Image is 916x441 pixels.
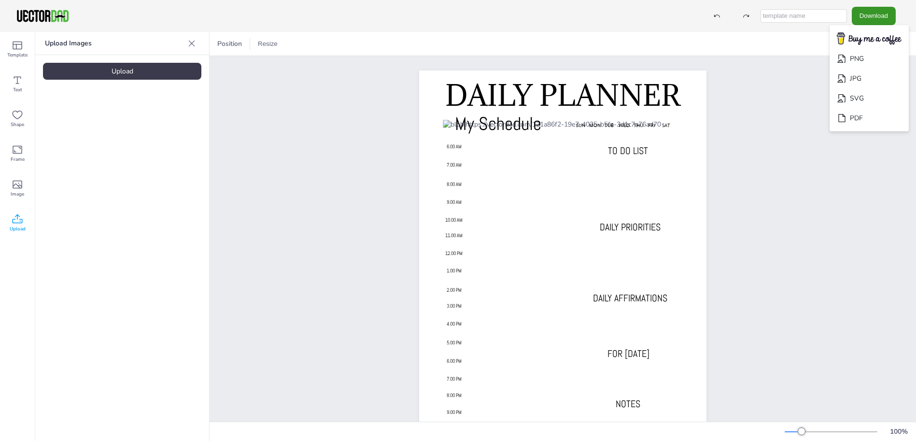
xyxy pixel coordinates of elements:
button: Download [852,7,896,25]
span: 8.00 AM [447,181,462,187]
span: 7.00 AM [447,162,462,168]
span: 1.00 PM [447,268,462,274]
span: Upload [10,225,26,233]
span: DAILY AFFIRMATIONS [593,292,667,304]
div: 100 % [887,427,910,436]
ul: Download [830,25,909,132]
li: SVG [830,88,909,108]
span: 7.00 PM [447,376,462,382]
input: template name [761,9,847,23]
li: JPG [830,69,909,88]
p: Upload Images [45,32,184,55]
span: Image [11,190,24,198]
img: VectorDad-1.png [15,9,70,23]
span: Text [13,86,22,94]
span: 6.00 PM [447,358,462,364]
span: 5.00 PM [447,340,462,346]
span: Template [7,51,28,59]
div: Upload [43,63,201,80]
span: 9.00 PM [447,409,462,415]
img: buymecoffee.png [831,29,908,48]
span: Shape [11,121,24,128]
span: Frame [11,156,25,163]
span: 11.00 AM [445,232,463,239]
span: 8.00 PM [447,392,462,398]
li: PNG [830,49,909,69]
span: NOTES [616,398,640,410]
span: 9.00 AM [447,199,462,205]
span: My Schedule [455,112,541,135]
span: 3.00 PM [447,303,462,309]
li: PDF [830,108,909,128]
span: 4.00 PM [447,321,462,327]
span: SUN MON TUE WED THU FRI SAT [576,122,670,128]
span: DAILY PLANNER [445,77,680,114]
span: 6.00 AM [447,143,462,150]
span: 10.00 AM [445,217,463,223]
span: DAILY PRIORITIES [600,221,661,233]
span: TO DO LIST [608,144,648,157]
span: 12.00 PM [445,250,463,256]
span: Position [215,39,244,48]
span: 2.00 PM [447,287,462,293]
button: Resize [254,36,282,52]
span: FOR [DATE] [607,347,649,360]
